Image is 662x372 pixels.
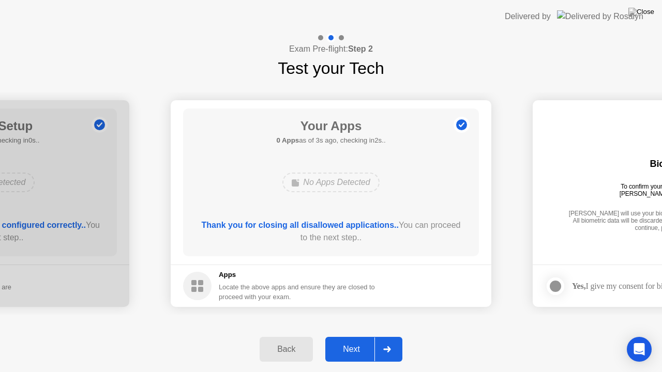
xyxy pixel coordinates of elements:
img: Delivered by Rosalyn [557,10,643,22]
div: Next [328,345,374,354]
img: Close [628,8,654,16]
h1: Test your Tech [278,56,384,81]
button: Next [325,337,402,362]
h4: Exam Pre-flight: [289,43,373,55]
b: Thank you for closing all disallowed applications.. [202,221,399,229]
b: 0 Apps [276,136,299,144]
div: Locate the above apps and ensure they are closed to proceed with your exam. [219,282,375,302]
div: You can proceed to the next step.. [198,219,464,244]
div: Delivered by [505,10,551,23]
div: Open Intercom Messenger [627,337,652,362]
div: No Apps Detected [282,173,379,192]
div: Back [263,345,310,354]
h5: as of 3s ago, checking in2s.. [276,135,385,146]
button: Back [260,337,313,362]
strong: Yes, [572,282,585,290]
b: Step 2 [348,44,373,53]
h5: Apps [219,270,375,280]
h1: Your Apps [276,117,385,135]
